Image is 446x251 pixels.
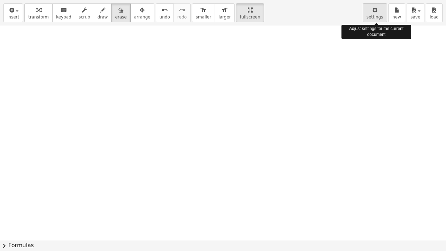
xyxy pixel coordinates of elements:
i: undo [161,6,168,14]
button: save [407,3,424,22]
button: keyboardkeypad [52,3,75,22]
button: format_sizelarger [215,3,234,22]
span: transform [28,15,49,20]
button: undoundo [156,3,174,22]
span: redo [177,15,187,20]
span: scrub [79,15,90,20]
span: fullscreen [240,15,260,20]
span: keypad [56,15,71,20]
button: load [426,3,443,22]
span: undo [160,15,170,20]
div: Adjust settings for the current document [341,25,411,39]
span: load [430,15,439,20]
span: draw [98,15,108,20]
button: insert [3,3,23,22]
span: settings [367,15,383,20]
i: keyboard [60,6,67,14]
span: smaller [196,15,211,20]
span: insert [7,15,19,20]
span: larger [218,15,231,20]
button: fullscreen [236,3,264,22]
i: redo [179,6,185,14]
span: save [410,15,420,20]
button: erase [111,3,130,22]
button: arrange [130,3,154,22]
span: erase [115,15,126,20]
i: format_size [200,6,207,14]
span: arrange [134,15,151,20]
button: settings [363,3,387,22]
span: new [392,15,401,20]
button: redoredo [174,3,191,22]
button: draw [94,3,112,22]
button: transform [24,3,53,22]
button: scrub [75,3,94,22]
i: format_size [221,6,228,14]
button: new [389,3,405,22]
button: format_sizesmaller [192,3,215,22]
